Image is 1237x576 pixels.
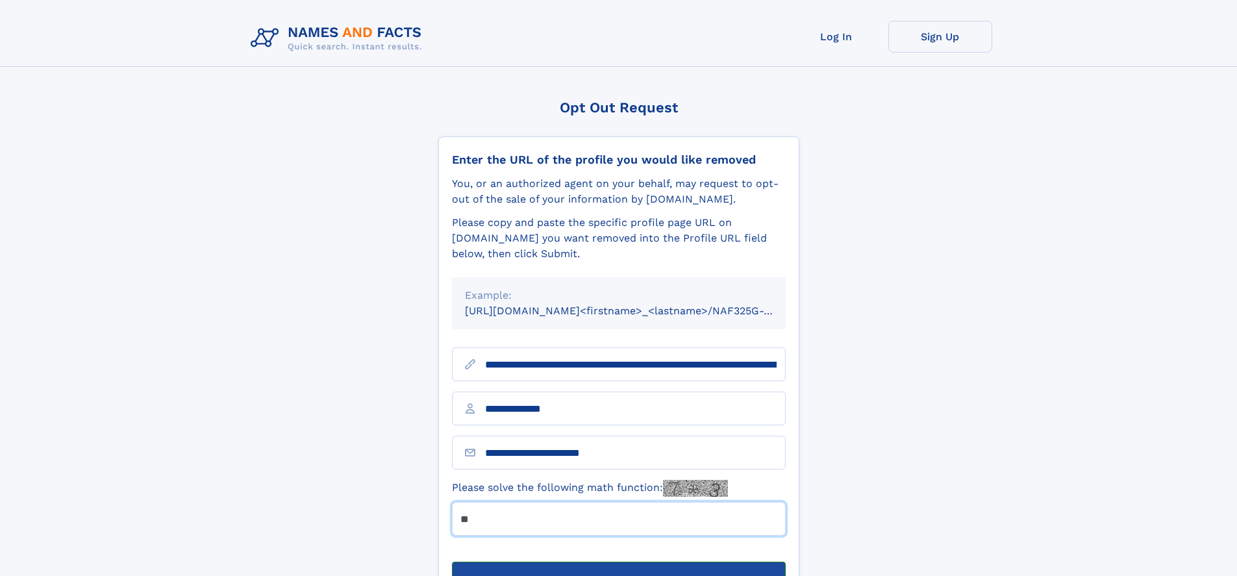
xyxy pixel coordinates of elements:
[784,21,888,53] a: Log In
[888,21,992,53] a: Sign Up
[452,215,786,262] div: Please copy and paste the specific profile page URL on [DOMAIN_NAME] you want removed into the Pr...
[465,305,810,317] small: [URL][DOMAIN_NAME]<firstname>_<lastname>/NAF325G-xxxxxxxx
[452,176,786,207] div: You, or an authorized agent on your behalf, may request to opt-out of the sale of your informatio...
[452,153,786,167] div: Enter the URL of the profile you would like removed
[452,480,728,497] label: Please solve the following math function:
[465,288,773,303] div: Example:
[245,21,432,56] img: Logo Names and Facts
[438,99,799,116] div: Opt Out Request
